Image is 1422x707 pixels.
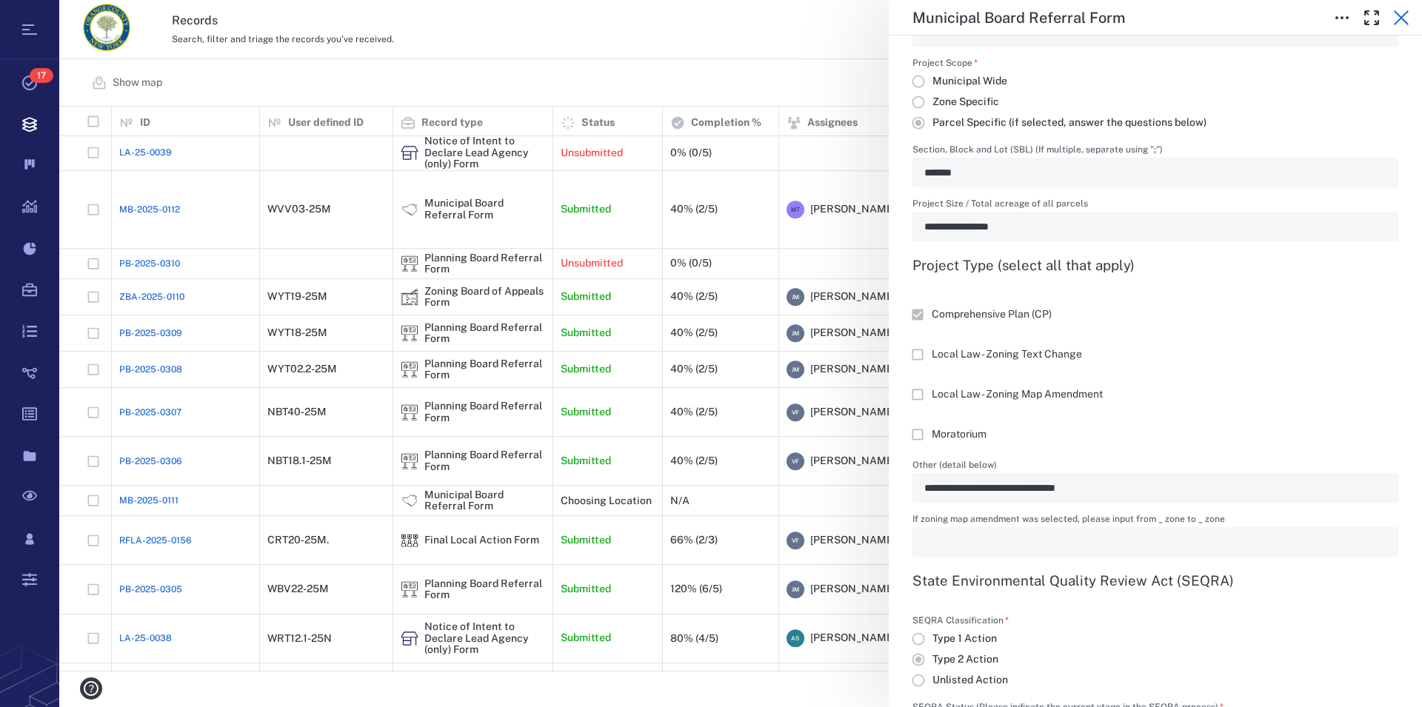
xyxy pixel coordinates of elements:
[932,673,1008,688] span: Unlisted Action
[932,95,999,110] span: Zone Specific
[932,652,998,667] span: Type 2 Action
[912,527,1398,557] div: If zoning map amendment was selected, please input from _ zone to _ zone
[912,212,1398,241] div: Project Size / Total acreage of all parcels
[932,74,1007,89] span: Municipal Wide
[912,158,1398,187] div: Section, Block and Lot (SBL) (If multiple, separate using ";")
[912,199,1398,212] label: Project Size / Total acreage of all parcels
[912,460,1398,473] label: Other (detail below)
[932,427,987,442] span: Moratorium
[912,9,1125,27] h5: Municipal Board Referral Form
[912,572,1398,589] h3: State Environmental Quality Review Act (SEQRA)
[912,256,1398,274] h3: Project Type (select all that apply)
[1357,3,1386,33] button: Toggle Fullscreen
[932,387,1103,402] span: Local Law - Zoning Map Amendment
[30,68,53,83] span: 17
[912,473,1398,503] div: Other (detail below)
[912,145,1398,158] label: Section, Block and Lot (SBL) (If multiple, separate using ";")
[932,115,1206,130] span: Parcel Specific (if selected, answer the questions below)
[912,515,1398,527] label: If zoning map amendment was selected, please input from _ zone to _ zone
[912,616,1020,629] label: SEQRA Classification
[932,307,1052,322] span: Comprehensive Plan (CP)
[1386,3,1416,33] button: Close
[1327,3,1357,33] button: Toggle to Edit Boxes
[932,631,997,646] span: Type 1 Action
[912,58,1218,71] label: Project Scope
[932,347,1082,362] span: Local Law - Zoning Text Change
[33,10,64,24] span: Help
[12,12,473,25] body: Rich Text Area. Press ALT-0 for help.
